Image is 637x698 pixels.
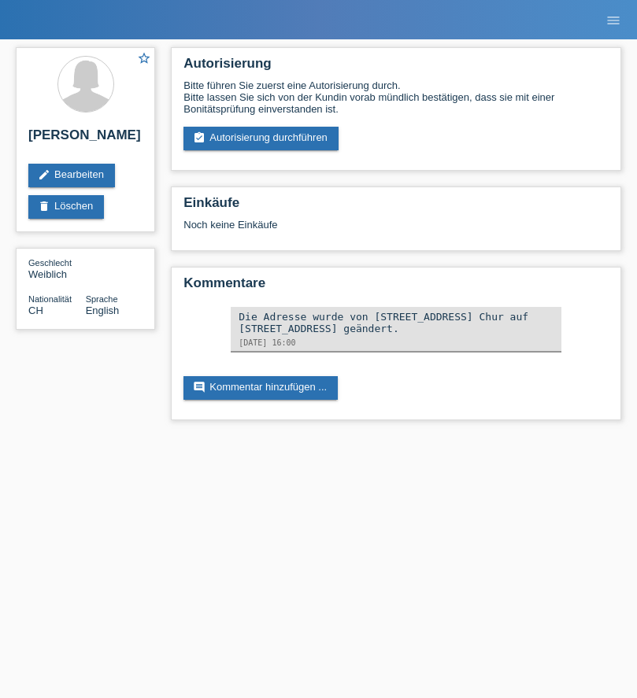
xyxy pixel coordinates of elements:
[183,275,609,299] h2: Kommentare
[28,294,72,304] span: Nationalität
[183,195,609,219] h2: Einkäufe
[239,311,554,334] div: Die Adresse wurde von [STREET_ADDRESS] Chur auf [STREET_ADDRESS] geändert.
[86,294,118,304] span: Sprache
[183,79,609,115] div: Bitte führen Sie zuerst eine Autorisierung durch. Bitte lassen Sie sich von der Kundin vorab münd...
[239,338,554,347] div: [DATE] 16:00
[193,131,206,144] i: assignment_turned_in
[183,376,338,400] a: commentKommentar hinzufügen ...
[606,13,621,28] i: menu
[183,127,339,150] a: assignment_turned_inAutorisierung durchführen
[28,127,143,151] h2: [PERSON_NAME]
[38,200,50,212] i: delete
[183,56,609,79] h2: Autorisierung
[137,51,151,68] a: star_border
[38,168,50,181] i: edit
[28,305,43,316] span: Schweiz
[28,257,86,280] div: Weiblich
[137,51,151,65] i: star_border
[28,164,115,187] a: editBearbeiten
[193,381,206,393] i: comment
[598,15,629,24] a: menu
[86,305,120,316] span: English
[28,258,72,268] span: Geschlecht
[183,219,609,242] div: Noch keine Einkäufe
[28,195,104,219] a: deleteLöschen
